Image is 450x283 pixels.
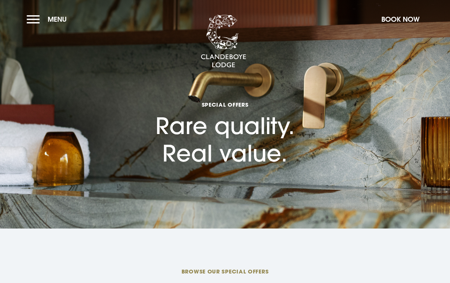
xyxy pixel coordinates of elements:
[48,15,67,24] span: Menu
[156,101,295,108] span: Special Offers
[201,15,246,68] img: Clandeboye Lodge
[27,11,71,27] button: Menu
[156,66,295,166] h1: Rare quality. Real value.
[378,11,423,27] button: Book Now
[46,268,404,275] span: BROWSE OUR SPECIAL OFFERS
